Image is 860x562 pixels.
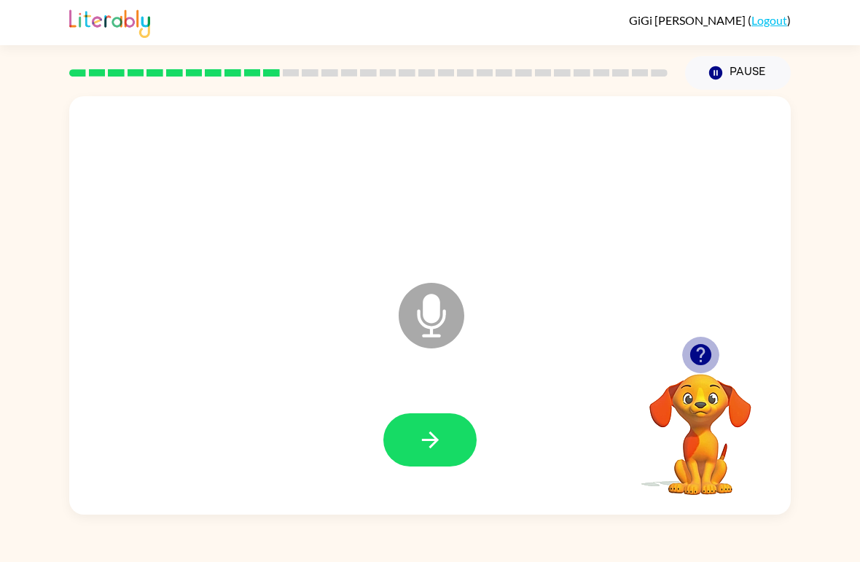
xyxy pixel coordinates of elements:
[629,13,791,27] div: ( )
[69,6,150,38] img: Literably
[751,13,787,27] a: Logout
[629,13,748,27] span: GiGi [PERSON_NAME]
[685,56,791,90] button: Pause
[628,351,773,497] video: Your browser must support playing .mp4 files to use Literably. Please try using another browser.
